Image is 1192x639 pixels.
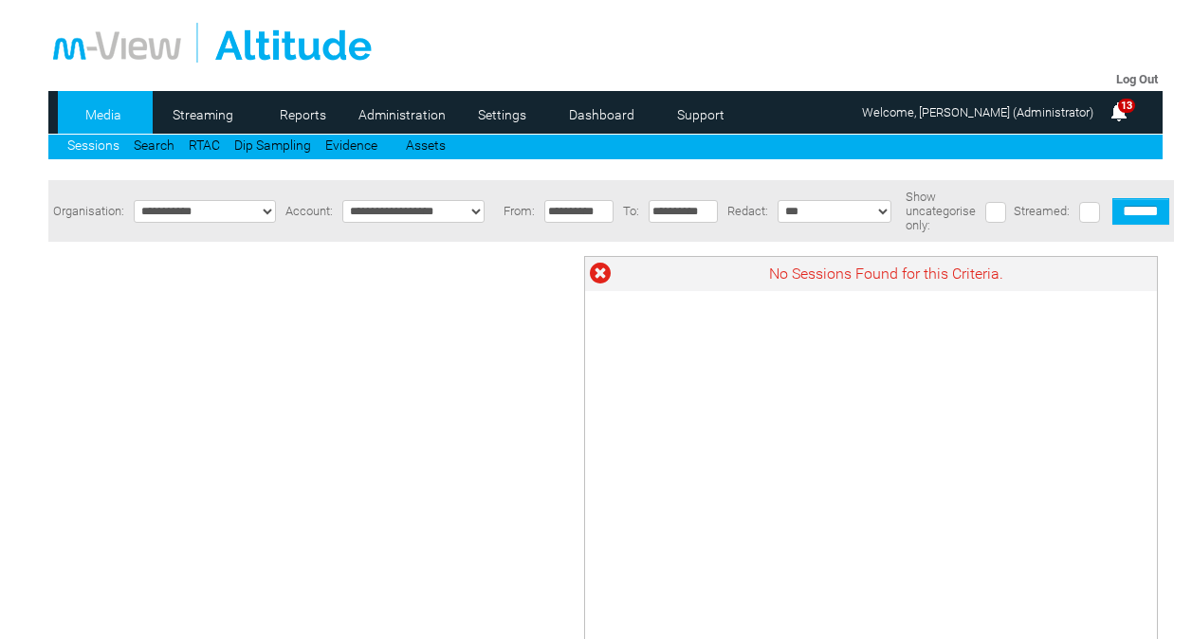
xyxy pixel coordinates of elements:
a: Dashboard [556,100,648,129]
td: Redact: [723,180,773,242]
a: Evidence [325,137,377,153]
td: Account: [281,180,338,242]
span: Show uncategorise only: [906,190,976,232]
img: bell25.png [1108,100,1130,123]
a: Assets [406,137,446,153]
td: Organisation: [48,180,129,242]
a: Support [655,100,747,129]
span: Welcome, [PERSON_NAME] (Administrator) [862,105,1093,119]
span: Streamed: [1014,204,1070,218]
span: 13 [1118,99,1135,113]
a: Media [58,100,150,129]
a: Administration [357,100,449,129]
a: Dip Sampling [234,137,311,153]
a: Settings [456,100,548,129]
a: RTAC [189,137,220,153]
td: From: [499,180,540,242]
span: No Sessions Found for this Criteria. [769,265,1003,283]
a: Reports [257,100,349,129]
a: Search [134,137,174,153]
a: Log Out [1116,72,1158,86]
a: Sessions [67,137,119,153]
td: To: [618,180,644,242]
a: Streaming [157,100,249,129]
